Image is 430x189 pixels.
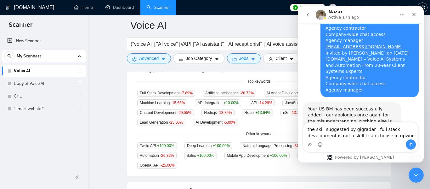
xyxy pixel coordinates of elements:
span: -26.32 % [160,153,174,158]
span: setting [418,5,427,10]
span: Client [275,55,287,62]
span: search [5,54,14,58]
span: double-left [75,174,81,180]
img: upwork-logo.png [293,5,298,10]
span: Node.js [201,109,235,116]
span: +100.00 % [213,144,230,148]
span: Top keywords [244,79,274,85]
span: Artificial Intelligence [203,90,256,97]
span: Natural Language Processing [240,142,310,149]
span: API [249,99,275,106]
span: Lead Generation [137,119,185,126]
span: My Scanners [17,50,42,62]
span: -28.72 % [240,91,254,95]
a: GHL [14,90,74,103]
span: user [331,5,335,10]
span: holder [77,68,82,74]
button: setting [417,3,427,13]
span: Deep Learning [184,142,232,149]
span: holder [77,106,82,111]
span: -25.00 % [169,120,183,125]
span: -13.79 % [291,110,305,115]
span: OpenAI API [137,162,177,169]
span: +100.00 % [197,153,214,158]
a: [EMAIL_ADDRESS][DOMAIN_NAME] [28,38,105,43]
a: homeHome [74,5,93,10]
span: Full Stack Development [137,90,195,97]
span: n8n [280,109,307,116]
span: AI Development [193,119,238,126]
span: Jobs [239,55,249,62]
button: barsJob Categorycaret-down [173,53,224,63]
span: caret-down [161,57,166,62]
a: setting [417,5,427,10]
span: Mobile App Development [224,152,290,159]
span: caret-down [289,57,294,62]
span: Machine Learning [137,99,187,106]
span: Marketing Automation [297,152,357,159]
span: Sales [184,152,217,159]
span: -7.69 % [181,91,193,95]
span: -14.29 % [258,101,273,105]
span: -5.00 % [223,120,235,125]
span: -25.00 % [161,163,175,168]
span: React [242,109,273,116]
span: 0 [320,4,323,11]
input: Scanner name... [130,17,378,33]
span: Advanced [139,55,159,62]
span: Other keywords [242,131,276,137]
span: Automation [137,152,177,159]
span: user [269,57,273,62]
a: Voice AI [14,65,74,77]
button: userClientcaret-down [263,53,299,63]
span: -37.04 % [293,144,308,148]
textarea: Message… [5,116,121,133]
a: Copy of Voice AI [14,77,74,90]
span: caret-down [251,57,255,62]
span: +10.00 % [223,101,239,105]
a: dashboardDashboard [105,5,134,10]
span: AI Agent Development [264,90,321,97]
span: caret-down [215,57,219,62]
span: Connects: [300,4,319,11]
span: Chatbot Development [137,109,194,116]
span: JavaScript [282,99,318,106]
span: Twilio API [137,142,177,149]
a: "smart website" [14,103,74,115]
button: folderJobscaret-down [227,53,261,63]
input: Search Freelance Jobs... [131,40,299,48]
button: Emoji picker [20,136,25,141]
iframe: Intercom live chat [298,6,424,162]
span: setting [132,57,137,62]
span: holder [77,94,82,99]
button: Send a message… [108,133,118,143]
span: holder [77,81,82,86]
span: folder [232,57,237,62]
button: search [4,51,14,61]
li: New Scanner [2,35,86,47]
span: API Integration [195,99,241,106]
div: Nazar says… [5,96,121,148]
img: logo [5,3,10,13]
li: My Scanners [2,50,86,115]
button: Upload attachment [10,136,15,141]
span: +100.00 % [270,153,287,158]
span: -29.55 % [177,110,191,115]
span: +13.64 % [256,110,271,115]
a: New Scanner [7,35,81,47]
div: Your US BM has been successfully added - our apologies once again for the misunderstanding. Nothi... [10,100,98,131]
span: -13.79 % [218,110,232,115]
span: +100.00 % [157,144,174,148]
span: -15.63 % [171,101,185,105]
span: Scanner [4,20,37,33]
button: settingAdvancedcaret-down [127,53,171,63]
span: bars [179,57,183,62]
a: searchScanner [147,5,170,10]
span: Job Category [186,55,212,62]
